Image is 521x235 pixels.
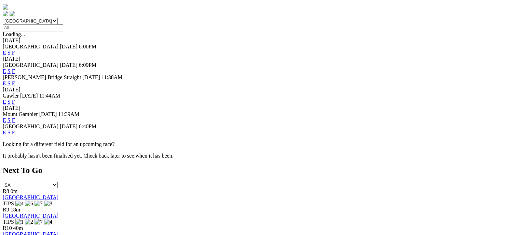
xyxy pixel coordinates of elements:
span: 6:40PM [79,123,97,129]
a: F [12,80,15,86]
h2: Next To Go [3,166,518,175]
span: 6:00PM [79,44,97,49]
a: F [12,50,15,56]
span: 40m [13,225,23,231]
input: Select date [3,24,63,31]
span: Gawler [3,93,19,99]
span: [DATE] [60,44,78,49]
partial: It probably hasn't been finalised yet. Check back later to see when it has been. [3,153,174,159]
a: S [8,99,11,105]
div: [DATE] [3,105,518,111]
img: 6 [25,201,33,207]
span: [DATE] [39,111,57,117]
span: R10 [3,225,12,231]
img: 2 [25,219,33,225]
div: [DATE] [3,87,518,93]
a: E [3,130,6,135]
a: E [3,99,6,105]
span: 0m [11,188,17,194]
span: [GEOGRAPHIC_DATA] [3,123,58,129]
a: F [12,117,15,123]
span: TIPS [3,219,14,225]
span: 18m [11,207,20,212]
a: S [8,130,11,135]
a: F [12,99,15,105]
span: 11:38AM [101,74,123,80]
a: [GEOGRAPHIC_DATA] [3,213,58,219]
a: F [12,130,15,135]
div: [DATE] [3,38,518,44]
span: [DATE] [82,74,100,80]
a: [GEOGRAPHIC_DATA] [3,194,58,200]
span: Loading... [3,31,25,37]
a: S [8,50,11,56]
a: F [12,68,15,74]
img: facebook.svg [3,11,8,16]
span: R9 [3,207,9,212]
span: [GEOGRAPHIC_DATA] [3,62,58,68]
a: S [8,68,11,74]
img: 1 [15,219,24,225]
a: E [3,80,6,86]
p: Looking for a different field for an upcoming race? [3,141,518,147]
img: 4 [44,219,52,225]
img: twitter.svg [10,11,15,16]
span: [DATE] [60,123,78,129]
a: S [8,80,11,86]
span: 11:44AM [39,93,60,99]
span: [DATE] [60,62,78,68]
img: 7 [35,201,43,207]
span: [PERSON_NAME] Bridge Straight [3,74,81,80]
span: 11:39AM [58,111,79,117]
span: 6:09PM [79,62,97,68]
div: [DATE] [3,56,518,62]
span: R8 [3,188,9,194]
a: E [3,68,6,74]
a: S [8,117,11,123]
a: E [3,117,6,123]
span: TIPS [3,201,14,206]
img: logo-grsa-white.png [3,4,8,10]
span: Mount Gambier [3,111,38,117]
span: [GEOGRAPHIC_DATA] [3,44,58,49]
span: [DATE] [20,93,38,99]
a: E [3,50,6,56]
img: 7 [35,219,43,225]
img: 4 [15,201,24,207]
img: 8 [44,201,52,207]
